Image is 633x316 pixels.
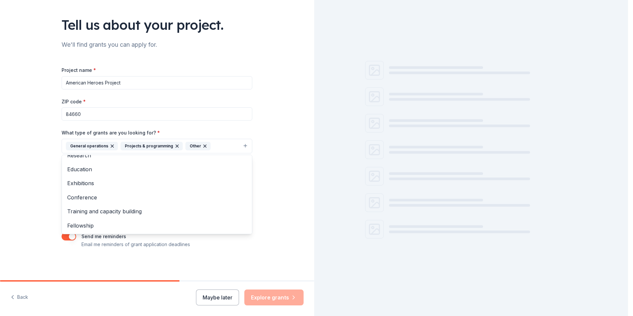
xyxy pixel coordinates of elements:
span: Training and capacity building [67,207,247,216]
div: Other [185,142,211,150]
div: Projects & programming [121,142,183,150]
span: Exhibitions [67,179,247,187]
span: Fellowship [67,221,247,230]
span: Research [67,151,247,160]
div: General operationsProjects & programmingOther [62,155,252,234]
span: Education [67,165,247,174]
span: Conference [67,193,247,202]
button: General operationsProjects & programmingOther [62,139,252,153]
div: General operations [66,142,118,150]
